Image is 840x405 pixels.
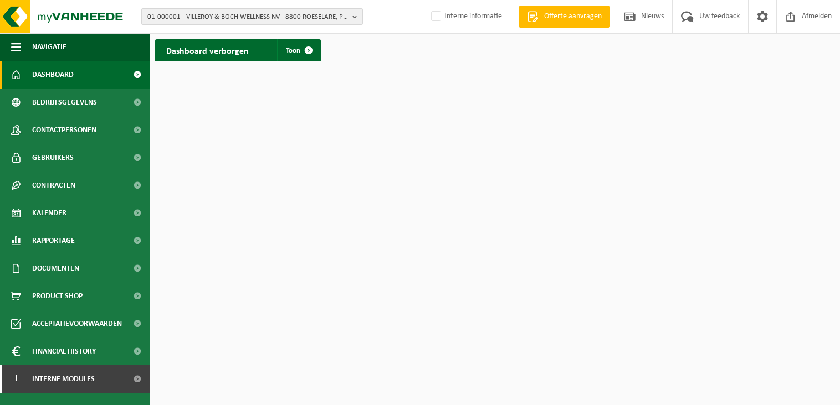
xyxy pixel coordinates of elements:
[32,116,96,144] span: Contactpersonen
[32,89,97,116] span: Bedrijfsgegevens
[32,199,66,227] span: Kalender
[286,47,300,54] span: Toon
[541,11,605,22] span: Offerte aanvragen
[147,9,348,25] span: 01-000001 - VILLEROY & BOCH WELLNESS NV - 8800 ROESELARE, POPULIERSTRAAT 1
[32,365,95,393] span: Interne modules
[32,144,74,172] span: Gebruikers
[32,33,66,61] span: Navigatie
[32,282,83,310] span: Product Shop
[11,365,21,393] span: I
[141,8,363,25] button: 01-000001 - VILLEROY & BOCH WELLNESS NV - 8800 ROESELARE, POPULIERSTRAAT 1
[519,6,610,28] a: Offerte aanvragen
[32,310,122,337] span: Acceptatievoorwaarden
[32,61,74,89] span: Dashboard
[32,337,96,365] span: Financial History
[32,227,75,255] span: Rapportage
[32,255,79,282] span: Documenten
[429,8,502,25] label: Interne informatie
[155,39,260,61] h2: Dashboard verborgen
[277,39,320,61] a: Toon
[32,172,75,199] span: Contracten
